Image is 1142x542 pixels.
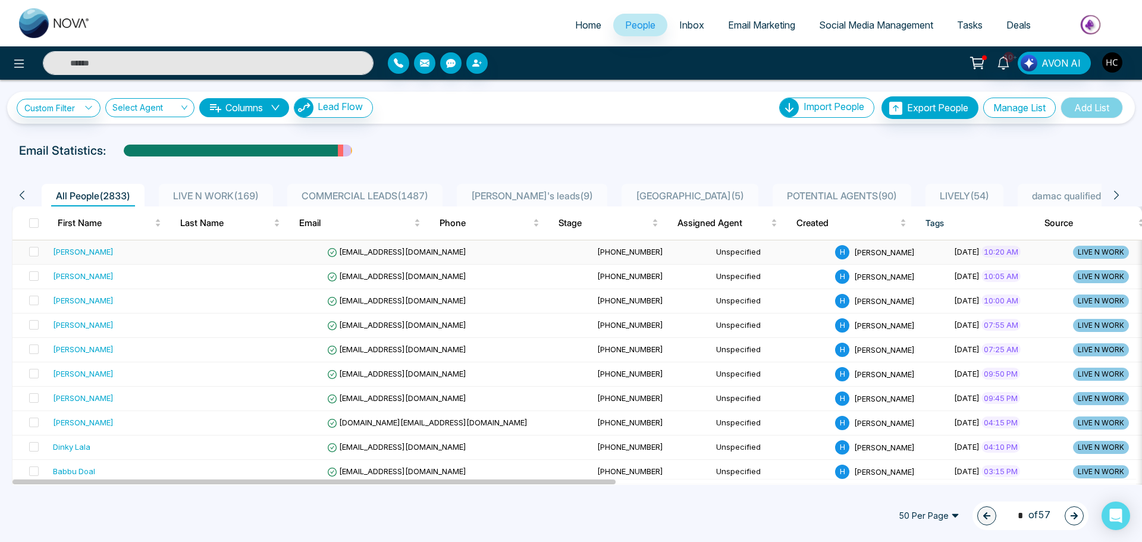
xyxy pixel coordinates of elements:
th: Assigned Agent [668,206,787,240]
span: [PHONE_NUMBER] [597,466,663,476]
span: [EMAIL_ADDRESS][DOMAIN_NAME] [327,369,466,378]
a: Social Media Management [807,14,945,36]
span: LIVE N WORK [1073,343,1129,356]
span: Source [1044,216,1135,230]
span: [PERSON_NAME] [854,442,915,452]
span: Export People [907,102,968,114]
span: LIVE N WORK [1073,319,1129,332]
button: Export People [881,96,978,119]
span: [DATE] [954,393,980,403]
span: 04:15 PM [981,416,1020,428]
th: Email [290,206,430,240]
span: 09:45 PM [981,392,1020,404]
div: Open Intercom Messenger [1102,502,1130,530]
span: [DATE] [954,466,980,476]
span: 07:55 AM [981,319,1021,331]
div: [PERSON_NAME] [53,295,114,306]
a: Deals [994,14,1043,36]
span: down [271,103,280,112]
span: [EMAIL_ADDRESS][DOMAIN_NAME] [327,344,466,354]
span: LIVE N WORK [1073,392,1129,405]
button: Manage List [983,98,1056,118]
a: Home [563,14,613,36]
span: [DOMAIN_NAME][EMAIL_ADDRESS][DOMAIN_NAME] [327,418,528,427]
span: [DATE] [954,247,980,256]
span: damac qualified ( 103 ) [1027,190,1131,202]
span: [PERSON_NAME] [854,344,915,354]
div: [PERSON_NAME] [53,392,114,404]
img: Lead Flow [294,98,313,117]
span: [PHONE_NUMBER] [597,247,663,256]
span: H [835,465,849,479]
span: Import People [804,101,864,112]
span: [PHONE_NUMBER] [597,442,663,452]
td: Unspecified [711,387,830,411]
span: LIVE N WORK [1073,465,1129,478]
span: 04:10 PM [981,441,1020,453]
span: 10:00 AM [981,295,1021,306]
span: H [835,270,849,284]
span: [DATE] [954,320,980,330]
button: Lead Flow [294,98,373,118]
td: Unspecified [711,338,830,362]
span: Lead Flow [318,101,363,112]
span: LIVE N WORK [1073,416,1129,430]
span: Email [299,216,412,230]
span: Phone [440,216,531,230]
span: Social Media Management [819,19,933,31]
button: Columnsdown [199,98,289,117]
p: Email Statistics: [19,142,106,159]
span: COMMERCIAL LEADS ( 1487 ) [297,190,433,202]
span: H [835,318,849,333]
span: [PHONE_NUMBER] [597,320,663,330]
td: Unspecified [711,460,830,484]
th: Stage [549,206,668,240]
div: [PERSON_NAME] [53,368,114,380]
span: [PHONE_NUMBER] [597,369,663,378]
span: 10+ [1003,52,1014,62]
td: Unspecified [711,362,830,387]
span: Inbox [679,19,704,31]
button: AVON AI [1018,52,1091,74]
td: Unspecified [711,436,830,460]
span: Email Marketing [728,19,795,31]
span: [PERSON_NAME] [854,296,915,305]
span: POTENTIAL AGENTS ( 90 ) [782,190,902,202]
span: [DATE] [954,418,980,427]
span: [PERSON_NAME] [854,271,915,281]
span: Deals [1006,19,1031,31]
span: Assigned Agent [677,216,768,230]
img: Lead Flow [1021,55,1037,71]
td: Unspecified [711,314,830,338]
td: Unspecified [711,265,830,289]
span: Home [575,19,601,31]
th: First Name [48,206,171,240]
span: All People ( 2833 ) [51,190,135,202]
span: Tasks [957,19,983,31]
span: H [835,391,849,406]
a: Custom Filter [17,99,101,117]
span: 10:20 AM [981,246,1021,258]
span: Created [796,216,898,230]
td: Unspecified [711,411,830,436]
span: [PERSON_NAME] [854,320,915,330]
th: Phone [430,206,549,240]
th: Created [787,206,916,240]
div: [PERSON_NAME] [53,343,114,355]
span: LIVE N WORK [1073,270,1129,283]
span: LIVE N WORK [1073,246,1129,259]
img: User Avatar [1102,52,1122,73]
span: [DATE] [954,442,980,452]
div: Dinky Lala [53,441,90,453]
td: Unspecified [711,289,830,314]
span: First Name [58,216,152,230]
a: Inbox [667,14,716,36]
span: [PHONE_NUMBER] [597,271,663,281]
span: [EMAIL_ADDRESS][DOMAIN_NAME] [327,466,466,476]
span: [PERSON_NAME] [854,369,915,378]
span: [PHONE_NUMBER] [597,344,663,354]
span: H [835,440,849,455]
span: 03:15 PM [981,465,1020,477]
span: LIVE N WORK [1073,295,1129,308]
span: [PERSON_NAME] [854,466,915,476]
